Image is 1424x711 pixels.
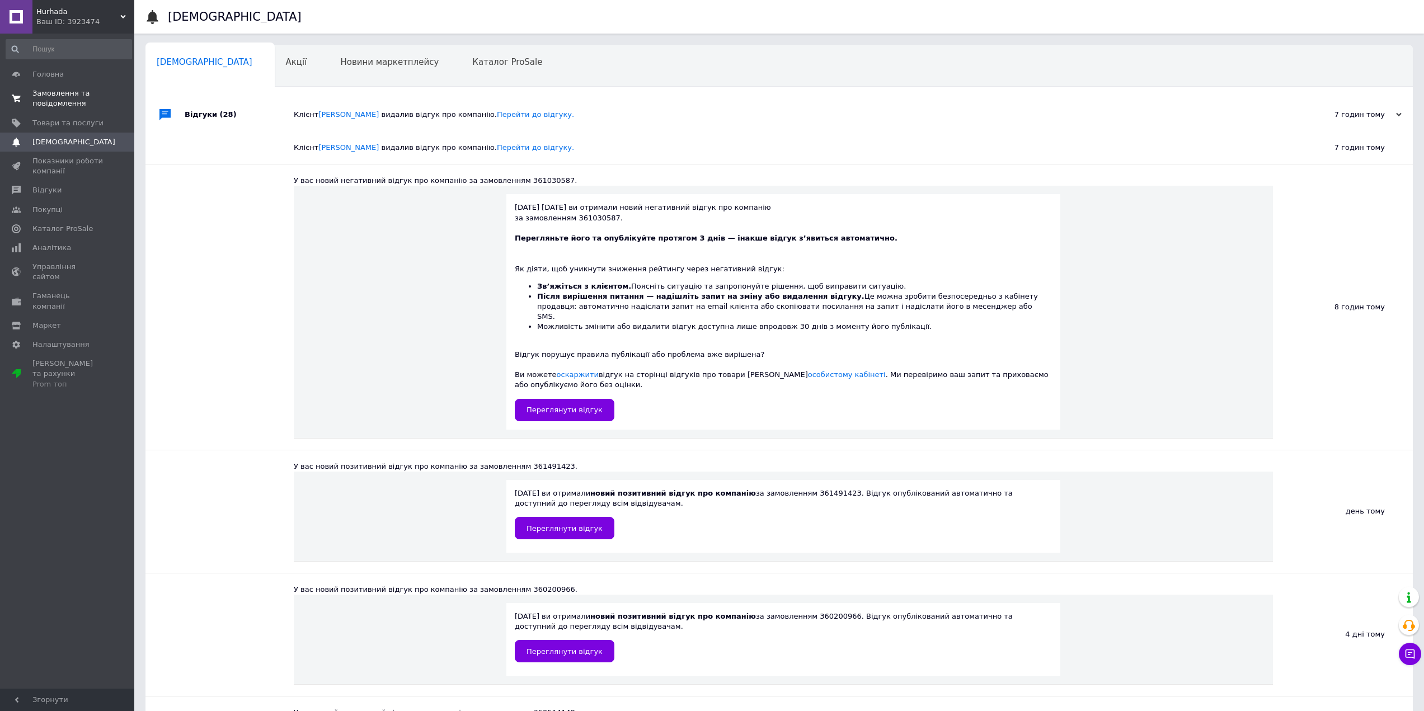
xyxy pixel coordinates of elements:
[1273,164,1413,449] div: 8 годин тому
[220,110,237,119] span: (28)
[294,110,574,119] span: Клієнт
[515,517,614,539] a: Переглянути відгук
[36,7,120,17] span: Hurhada
[515,234,897,242] b: Перегляньте його та опублікуйте протягом 3 днів — інакше відгук з’явиться автоматично.
[32,205,63,215] span: Покупці
[286,57,307,67] span: Акції
[32,137,115,147] span: [DEMOGRAPHIC_DATA]
[537,281,1052,291] li: Поясніть ситуацію та запропонуйте рішення, щоб виправити ситуацію.
[32,156,104,176] span: Показники роботи компанії
[294,462,1273,472] div: У вас новий позитивний відгук про компанію за замовленням 361491423.
[382,110,575,119] span: видалив відгук про компанію.
[515,203,1052,421] div: [DATE] [DATE] ви отримали новий негативний відгук про компанію за замовленням 361030587.
[472,57,542,67] span: Каталог ProSale
[515,640,614,662] a: Переглянути відгук
[1290,110,1402,120] div: 7 годин тому
[294,585,1273,595] div: У вас новий позитивний відгук про компанію за замовленням 360200966.
[537,291,1052,322] li: Це можна зробити безпосередньо з кабінету продавця: автоматично надіслати запит на email клієнта ...
[527,647,603,656] span: Переглянути відгук
[1399,643,1421,665] button: Чат з покупцем
[808,370,886,379] a: особистому кабінеті
[32,291,104,311] span: Гаманець компанії
[515,253,1052,390] div: Як діяти, щоб уникнути зниження рейтингу через негативний відгук: Відгук порушує правила публікац...
[497,143,574,152] a: Перейти до відгуку.
[32,243,71,253] span: Аналітика
[557,370,599,379] a: оскаржити
[32,340,90,350] span: Налаштування
[382,143,575,152] span: видалив відгук про компанію.
[1273,573,1413,696] div: 4 дні тому
[527,406,603,414] span: Переглянути відгук
[32,224,93,234] span: Каталог ProSale
[32,359,104,389] span: [PERSON_NAME] та рахунки
[157,57,252,67] span: [DEMOGRAPHIC_DATA]
[527,524,603,533] span: Переглянути відгук
[294,143,574,152] span: Клієнт
[168,10,302,23] h1: [DEMOGRAPHIC_DATA]
[294,176,1273,186] div: У вас новий негативний відгук про компанію за замовленням 361030587.
[515,399,614,421] a: Переглянути відгук
[32,69,64,79] span: Головна
[32,185,62,195] span: Відгуки
[537,292,864,300] b: Після вирішення питання — надішліть запит на зміну або видалення відгуку.
[590,489,756,497] b: новий позитивний відгук про компанію
[32,379,104,389] div: Prom топ
[515,611,1052,662] div: [DATE] ви отримали за замовленням 360200966. Відгук опублікований автоматично та доступний до пер...
[590,612,756,620] b: новий позитивний відгук про компанію
[185,98,294,131] div: Відгуки
[36,17,134,27] div: Ваш ID: 3923474
[497,110,574,119] a: Перейти до відгуку.
[537,282,631,290] b: Зв’яжіться з клієнтом.
[6,39,132,59] input: Пошук
[32,262,104,282] span: Управління сайтом
[32,321,61,331] span: Маркет
[1273,131,1413,164] div: 7 годин тому
[340,57,439,67] span: Новини маркетплейсу
[32,118,104,128] span: Товари та послуги
[537,322,1052,332] li: Можливість змінити або видалити відгук доступна лише впродовж 30 днів з моменту його публікації.
[318,110,379,119] a: [PERSON_NAME]
[1273,450,1413,573] div: день тому
[32,88,104,109] span: Замовлення та повідомлення
[515,488,1052,539] div: [DATE] ви отримали за замовленням 361491423. Відгук опублікований автоматично та доступний до пер...
[318,143,379,152] a: [PERSON_NAME]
